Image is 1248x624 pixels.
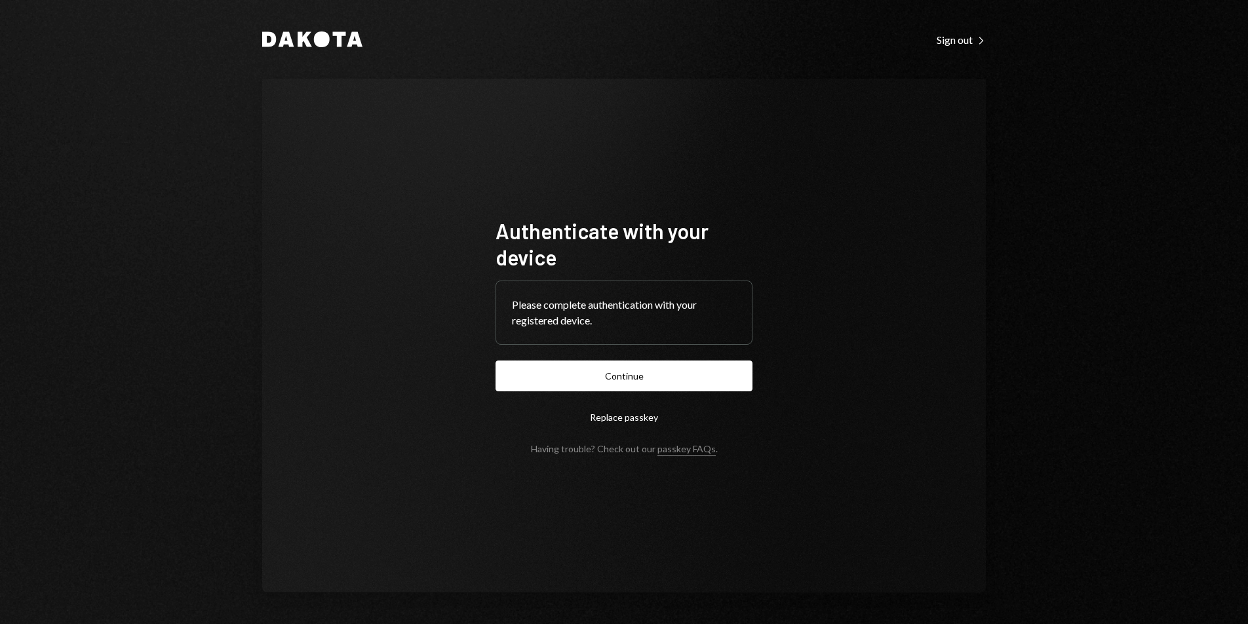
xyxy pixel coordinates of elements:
[937,32,986,47] a: Sign out
[657,443,716,456] a: passkey FAQs
[512,297,736,328] div: Please complete authentication with your registered device.
[496,218,752,270] h1: Authenticate with your device
[937,33,986,47] div: Sign out
[531,443,718,454] div: Having trouble? Check out our .
[496,402,752,433] button: Replace passkey
[496,361,752,391] button: Continue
